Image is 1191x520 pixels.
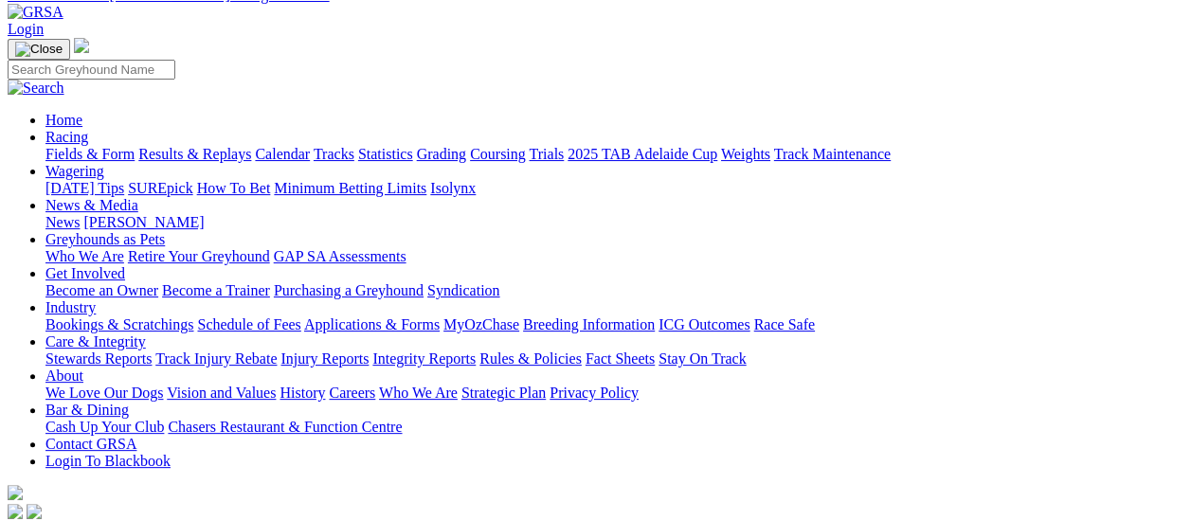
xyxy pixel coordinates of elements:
a: Bar & Dining [45,402,129,418]
button: Toggle navigation [8,39,70,60]
a: Trials [529,146,564,162]
a: Breeding Information [523,316,655,332]
img: logo-grsa-white.png [74,38,89,53]
img: Search [8,80,64,97]
a: Stay On Track [659,350,746,367]
a: Stewards Reports [45,350,152,367]
a: Industry [45,299,96,315]
a: Bookings & Scratchings [45,316,193,332]
img: facebook.svg [8,504,23,519]
img: twitter.svg [27,504,42,519]
a: [PERSON_NAME] [83,214,204,230]
a: News [45,214,80,230]
div: Industry [45,316,1183,333]
a: Contact GRSA [45,436,136,452]
a: We Love Our Dogs [45,385,163,401]
a: Who We Are [45,248,124,264]
div: Greyhounds as Pets [45,248,1183,265]
img: logo-grsa-white.png [8,485,23,500]
a: Get Involved [45,265,125,281]
a: Rules & Policies [479,350,582,367]
a: Cash Up Your Club [45,419,164,435]
a: Retire Your Greyhound [128,248,270,264]
div: News & Media [45,214,1183,231]
a: ICG Outcomes [659,316,749,332]
a: Fields & Form [45,146,135,162]
a: Care & Integrity [45,333,146,350]
div: About [45,385,1183,402]
a: Applications & Forms [304,316,440,332]
a: MyOzChase [443,316,519,332]
div: Bar & Dining [45,419,1183,436]
a: History [280,385,325,401]
a: Statistics [358,146,413,162]
a: Results & Replays [138,146,251,162]
a: Syndication [427,282,499,298]
a: Greyhounds as Pets [45,231,165,247]
img: GRSA [8,4,63,21]
a: Racing [45,129,88,145]
a: Become a Trainer [162,282,270,298]
input: Search [8,60,175,80]
a: GAP SA Assessments [274,248,406,264]
a: About [45,368,83,384]
a: Schedule of Fees [197,316,300,332]
a: Track Maintenance [774,146,891,162]
a: 2025 TAB Adelaide Cup [568,146,717,162]
a: Calendar [255,146,310,162]
a: Fact Sheets [586,350,655,367]
a: How To Bet [197,180,271,196]
a: SUREpick [128,180,192,196]
a: Careers [329,385,375,401]
a: Integrity Reports [372,350,476,367]
a: Who We Are [379,385,458,401]
div: Get Involved [45,282,1183,299]
a: Minimum Betting Limits [274,180,426,196]
a: Track Injury Rebate [155,350,277,367]
a: Strategic Plan [461,385,546,401]
a: Home [45,112,82,128]
a: Tracks [314,146,354,162]
a: [DATE] Tips [45,180,124,196]
a: Vision and Values [167,385,276,401]
a: Privacy Policy [550,385,639,401]
a: Become an Owner [45,282,158,298]
a: Injury Reports [280,350,369,367]
div: Care & Integrity [45,350,1183,368]
a: Weights [721,146,770,162]
img: Close [15,42,63,57]
a: Login To Blackbook [45,453,171,469]
div: Wagering [45,180,1183,197]
div: Racing [45,146,1183,163]
a: Isolynx [430,180,476,196]
a: Chasers Restaurant & Function Centre [168,419,402,435]
a: Login [8,21,44,37]
a: Coursing [470,146,526,162]
a: Grading [417,146,466,162]
a: Wagering [45,163,104,179]
a: News & Media [45,197,138,213]
a: Race Safe [753,316,814,332]
a: Purchasing a Greyhound [274,282,424,298]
